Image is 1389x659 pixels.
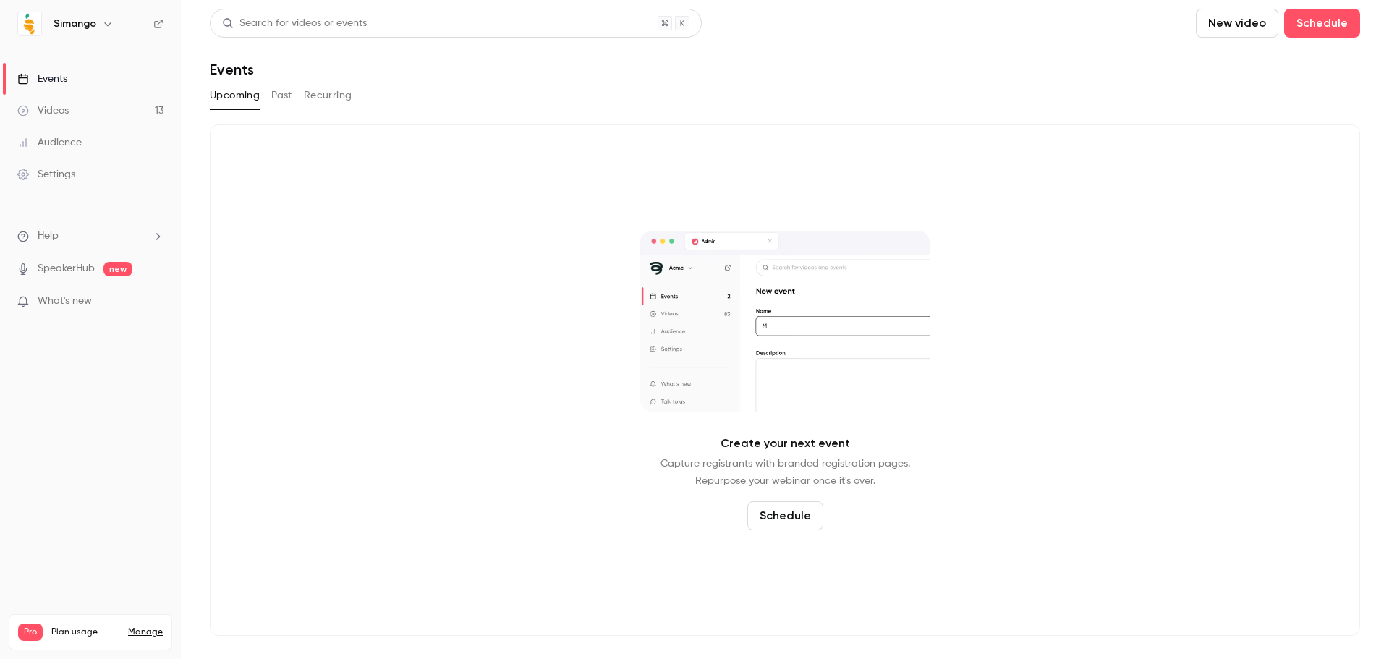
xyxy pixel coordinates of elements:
iframe: Noticeable Trigger [146,295,163,308]
div: Search for videos or events [222,16,367,31]
img: Simango [18,12,41,35]
div: Settings [17,167,75,182]
span: new [103,262,132,276]
button: Past [271,84,292,107]
span: Help [38,229,59,244]
button: New video [1196,9,1278,38]
button: Schedule [1284,9,1360,38]
p: Create your next event [721,435,850,452]
div: Audience [17,135,82,150]
li: help-dropdown-opener [17,229,163,244]
div: Videos [17,103,69,118]
span: Plan usage [51,626,119,638]
div: Events [17,72,67,86]
h6: Simango [54,17,96,31]
span: Pro [18,624,43,641]
a: SpeakerHub [38,261,95,276]
button: Schedule [747,501,823,530]
h1: Events [210,61,254,78]
button: Upcoming [210,84,260,107]
button: Recurring [304,84,352,107]
a: Manage [128,626,163,638]
span: What's new [38,294,92,309]
p: Capture registrants with branded registration pages. Repurpose your webinar once it's over. [660,455,910,490]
